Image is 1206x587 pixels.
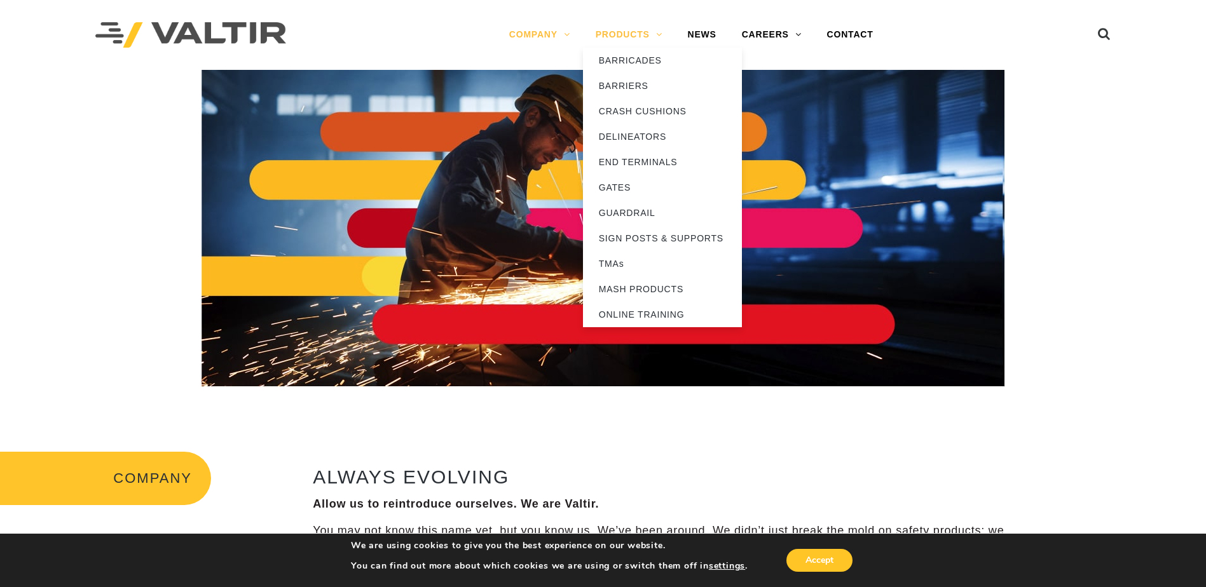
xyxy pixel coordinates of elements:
a: END TERMINALS [583,149,742,175]
a: GUARDRAIL [583,200,742,226]
a: DELINEATORS [583,124,742,149]
p: We are using cookies to give you the best experience on our website. [351,540,748,551]
a: TMAs [583,251,742,276]
a: BARRIERS [583,73,742,98]
img: Valtir [95,22,286,48]
a: PRODUCTS [583,22,675,48]
a: SIGN POSTS & SUPPORTS [583,226,742,251]
a: ONLINE TRAINING [583,302,742,327]
a: CAREERS [729,22,814,48]
button: settings [709,560,745,572]
h2: ALWAYS EVOLVING [313,466,1013,487]
a: NEWS [675,22,729,48]
p: You can find out more about which cookies we are using or switch them off in . [351,560,748,572]
a: CRASH CUSHIONS [583,98,742,124]
button: Accept [786,549,853,572]
p: You may not know this name yet, but you know us. We’ve been around. We didn’t just break the mold... [313,523,1013,568]
a: COMPANY [497,22,583,48]
a: CONTACT [814,22,886,48]
a: MASH PRODUCTS [583,276,742,302]
a: GATES [583,175,742,200]
strong: Allow us to reintroduce ourselves. We are Valtir. [313,497,599,510]
a: BARRICADES [583,48,742,73]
